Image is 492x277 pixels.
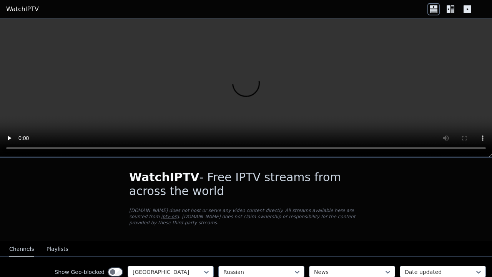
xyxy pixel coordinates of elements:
h1: - Free IPTV streams from across the world [129,170,363,198]
button: Playlists [47,242,68,257]
span: WatchIPTV [129,170,199,184]
label: Show Geo-blocked [55,268,105,276]
a: WatchIPTV [6,5,39,14]
a: iptv-org [161,214,179,219]
button: Channels [9,242,34,257]
p: [DOMAIN_NAME] does not host or serve any video content directly. All streams available here are s... [129,207,363,226]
